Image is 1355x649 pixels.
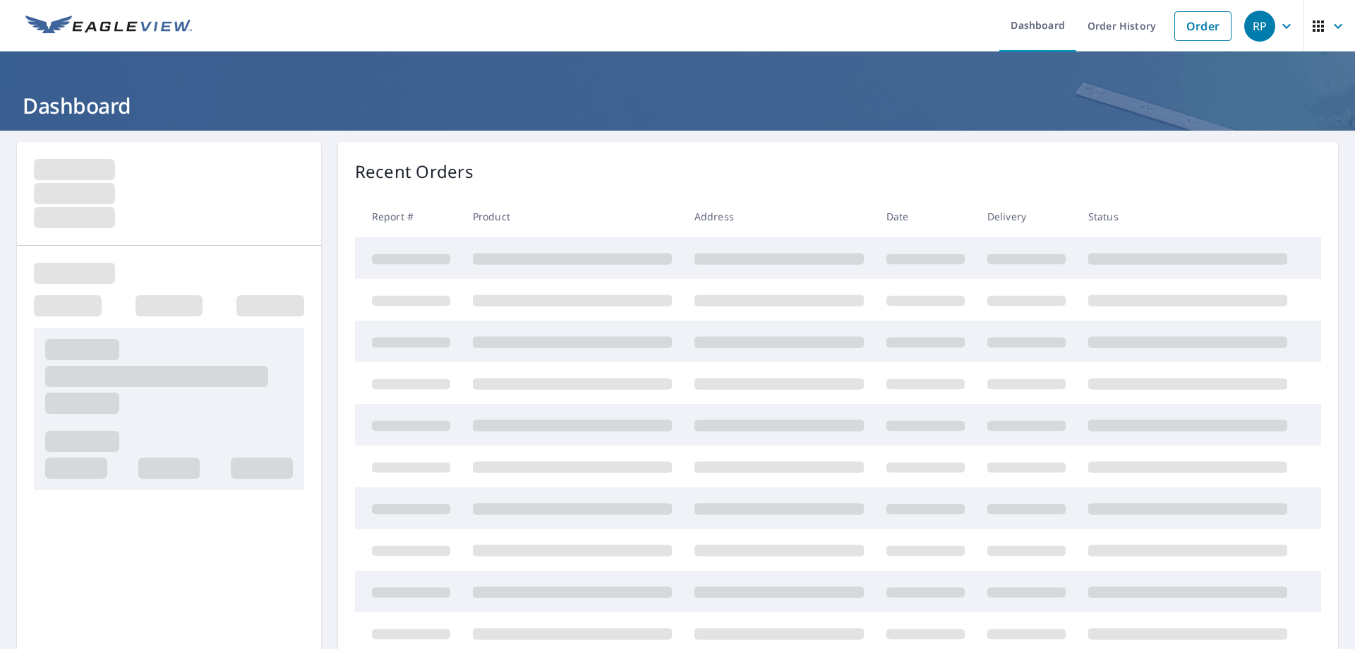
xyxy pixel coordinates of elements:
th: Product [462,196,683,237]
h1: Dashboard [17,91,1338,120]
th: Status [1077,196,1299,237]
div: RP [1244,11,1275,42]
th: Address [683,196,875,237]
p: Recent Orders [355,159,474,184]
img: EV Logo [25,16,192,37]
a: Order [1174,11,1231,41]
th: Report # [355,196,462,237]
th: Delivery [976,196,1077,237]
th: Date [875,196,976,237]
